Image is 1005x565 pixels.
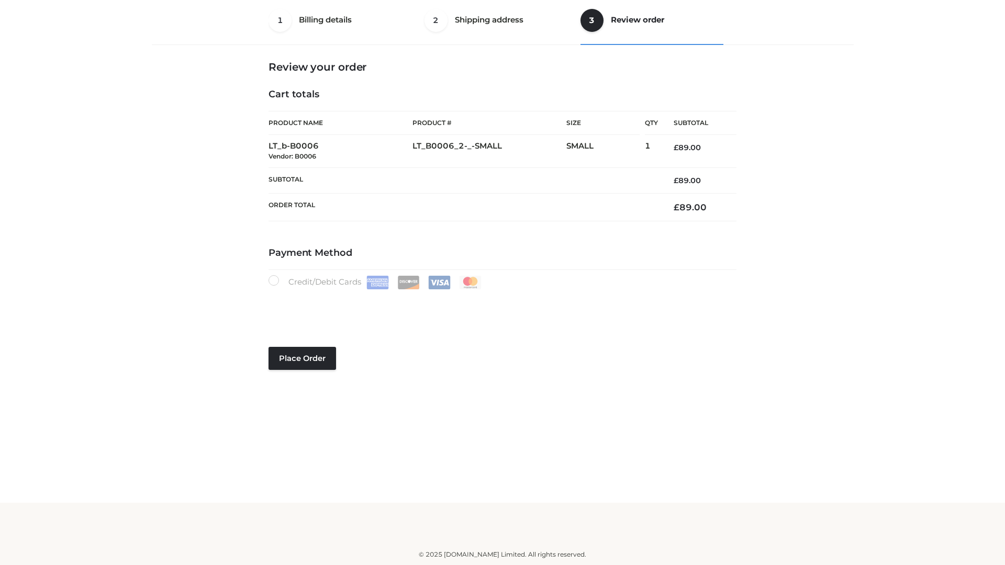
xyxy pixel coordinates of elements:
td: LT_b-B0006 [269,135,412,168]
th: Order Total [269,194,658,221]
button: Place order [269,347,336,370]
label: Credit/Debit Cards [269,275,483,289]
h4: Payment Method [269,247,736,259]
span: £ [674,143,678,152]
th: Product Name [269,111,412,135]
img: Mastercard [459,276,482,289]
img: Amex [366,276,389,289]
th: Product # [412,111,566,135]
img: Visa [428,276,451,289]
td: LT_B0006_2-_-SMALL [412,135,566,168]
bdi: 89.00 [674,143,701,152]
th: Qty [645,111,658,135]
th: Subtotal [658,111,736,135]
div: © 2025 [DOMAIN_NAME] Limited. All rights reserved. [155,549,850,560]
th: Size [566,111,640,135]
th: Subtotal [269,167,658,193]
small: Vendor: B0006 [269,152,316,160]
span: £ [674,176,678,185]
span: £ [674,202,679,212]
bdi: 89.00 [674,202,707,212]
iframe: Secure payment input frame [266,287,734,325]
td: 1 [645,135,658,168]
td: SMALL [566,135,645,168]
bdi: 89.00 [674,176,701,185]
img: Discover [397,276,420,289]
h4: Cart totals [269,89,736,100]
h3: Review your order [269,61,736,73]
